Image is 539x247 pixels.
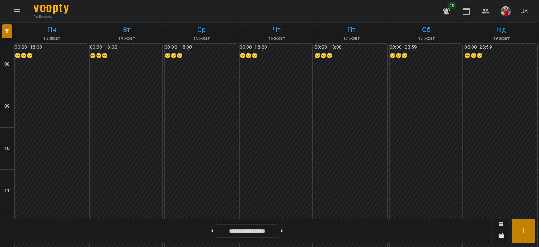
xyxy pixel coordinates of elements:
[15,35,88,42] h6: 13 жовт
[4,103,10,110] h6: 09
[315,24,388,35] h6: Пт
[240,35,313,42] h6: 16 жовт
[15,52,88,60] h6: 😴😴😴
[91,24,163,35] h6: Вт
[165,44,238,51] h6: 00:00 - 18:00
[240,44,313,51] h6: 00:00 - 18:00
[91,35,163,42] h6: 14 жовт
[165,35,238,42] h6: 15 жовт
[165,52,238,60] h6: 😴😴😴
[314,44,387,51] h6: 00:00 - 18:00
[15,24,88,35] h6: Пн
[501,6,511,16] img: 54b6d9b4e6461886c974555cb82f3b73.jpg
[464,52,537,60] h6: 😴😴😴
[15,44,88,51] h6: 00:00 - 18:00
[465,35,538,42] h6: 19 жовт
[315,35,388,42] h6: 17 жовт
[8,3,25,20] button: Menu
[90,44,163,51] h6: 00:00 - 18:00
[390,52,463,60] h6: 😴😴😴
[4,187,10,195] h6: 11
[165,24,238,35] h6: Ср
[4,145,10,152] h6: 10
[447,2,457,9] span: 10
[520,7,528,15] span: UA
[240,52,313,60] h6: 😴😴😴
[464,44,537,51] h6: 00:00 - 23:59
[390,35,463,42] h6: 18 жовт
[240,24,313,35] h6: Чт
[314,52,387,60] h6: 😴😴😴
[90,52,163,60] h6: 😴😴😴
[465,24,538,35] h6: Нд
[34,4,69,14] img: Voopty Logo
[390,24,463,35] h6: Сб
[4,60,10,68] h6: 08
[518,5,531,18] button: UA
[34,14,69,19] span: For Business
[390,44,463,51] h6: 00:00 - 23:59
